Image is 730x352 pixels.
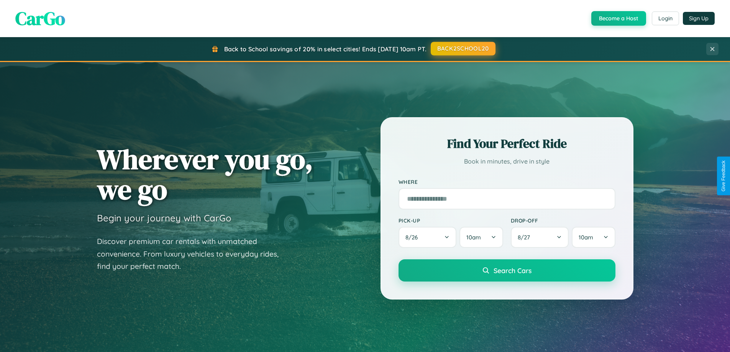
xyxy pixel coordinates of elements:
span: 8 / 26 [405,234,422,241]
span: 8 / 27 [518,234,534,241]
p: Book in minutes, drive in style [399,156,615,167]
button: 10am [459,227,503,248]
button: BACK2SCHOOL20 [431,42,495,56]
h1: Wherever you go, we go [97,144,313,205]
label: Drop-off [511,217,615,224]
p: Discover premium car rentals with unmatched convenience. From luxury vehicles to everyday rides, ... [97,235,289,273]
h2: Find Your Perfect Ride [399,135,615,152]
button: Sign Up [683,12,715,25]
h3: Begin your journey with CarGo [97,212,231,224]
label: Pick-up [399,217,503,224]
button: 8/26 [399,227,457,248]
span: 10am [466,234,481,241]
div: Give Feedback [721,160,726,192]
span: Search Cars [494,266,532,275]
span: Back to School savings of 20% in select cities! Ends [DATE] 10am PT. [224,45,427,53]
button: 10am [572,227,615,248]
label: Where [399,178,615,185]
button: Become a Host [591,11,646,26]
button: Search Cars [399,259,615,282]
span: CarGo [15,6,65,31]
button: Login [652,11,679,25]
button: 8/27 [511,227,569,248]
span: 10am [579,234,593,241]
